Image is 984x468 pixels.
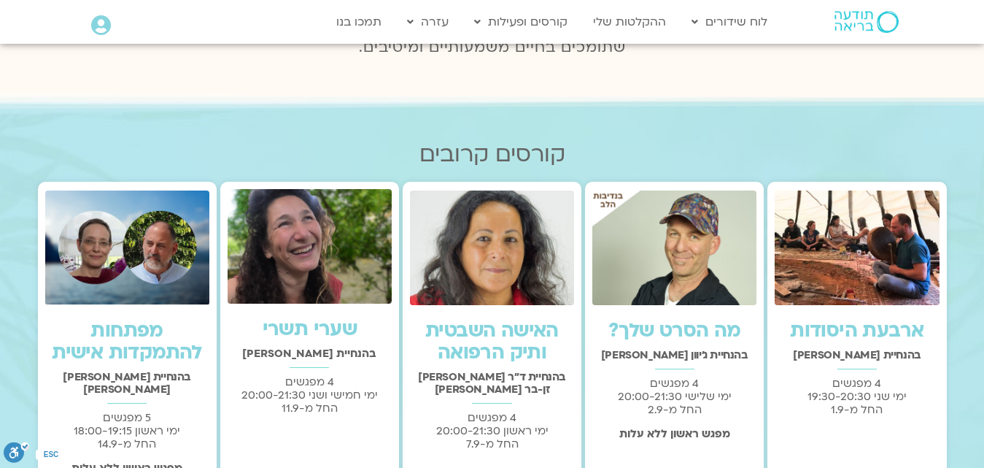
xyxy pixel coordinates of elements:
h2: בהנחיית [PERSON_NAME] [775,349,939,361]
a: עזרה [400,8,456,36]
a: האישה השבטית ותיק הרפואה [425,318,559,366]
a: שערי תשרי [263,316,357,342]
span: החל מ-1.9 [831,402,883,417]
h2: בהנחיית [PERSON_NAME] [PERSON_NAME] [45,371,209,396]
img: תודעה בריאה [834,11,899,33]
p: 4 מפגשים ימי חמישי ושני 20:00-21:30 החל מ-11.9 [228,375,392,415]
p: 4 מפגשים ימי שני 19:30-20:30 [775,377,939,416]
p: 5 מפגשים ימי ראשון 18:00-19:15 [45,411,209,450]
h2: בהנחיית ג'יוון [PERSON_NAME] [592,349,756,361]
span: החל מ-14.9 [98,437,156,451]
a: מה הסרט שלך? [608,318,741,344]
p: 4 מפגשים ימי שלישי 20:00-21:30 [592,377,756,416]
a: תמכו בנו [329,8,389,36]
h2: בהנחיית ד"ר [PERSON_NAME] זן-בר [PERSON_NAME] [410,371,574,396]
a: ארבעת היסודות [790,318,923,344]
a: ההקלטות שלי [586,8,673,36]
h2: בהנחיית [PERSON_NAME] [228,348,392,360]
h2: קורסים קרובים [38,142,947,167]
a: לוח שידורים [684,8,775,36]
a: מפתחות להתמקדות אישית [52,318,202,366]
strong: מפגש ראשון ללא עלות [619,426,730,441]
a: קורסים ופעילות [467,8,575,36]
span: החל מ-7.9 [466,437,519,451]
p: 4 מפגשים ימי ראשון 20:00-21:30 [410,411,574,450]
span: החל מ-2.9 [648,402,702,417]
